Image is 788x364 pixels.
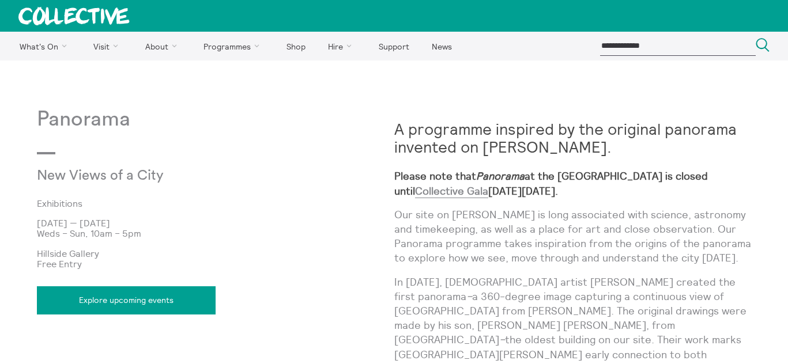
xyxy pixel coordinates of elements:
[194,32,274,60] a: Programmes
[37,168,275,184] p: New Views of a City
[37,286,216,314] a: Explore upcoming events
[421,32,462,60] a: News
[37,218,394,228] p: [DATE] — [DATE]
[9,32,81,60] a: What's On
[476,169,525,183] em: Panorama
[37,228,394,238] p: Weds – Sun, 10am – 5pm
[368,32,419,60] a: Support
[466,290,472,303] em: –
[318,32,367,60] a: Hire
[394,207,752,266] p: Our site on [PERSON_NAME] is long associated with science, astronomy and timekeeping, as well as ...
[394,119,737,157] strong: A programme inspired by the original panorama invented on [PERSON_NAME].
[37,259,394,269] p: Free Entry
[276,32,315,60] a: Shop
[499,333,505,346] em: –
[84,32,133,60] a: Visit
[394,169,708,198] strong: Please note that at the [GEOGRAPHIC_DATA] is closed until [DATE][DATE].
[37,108,394,131] p: Panorama
[37,198,376,208] a: Exhibitions
[135,32,191,60] a: About
[415,184,488,198] a: Collective Gala
[37,248,394,259] p: Hillside Gallery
